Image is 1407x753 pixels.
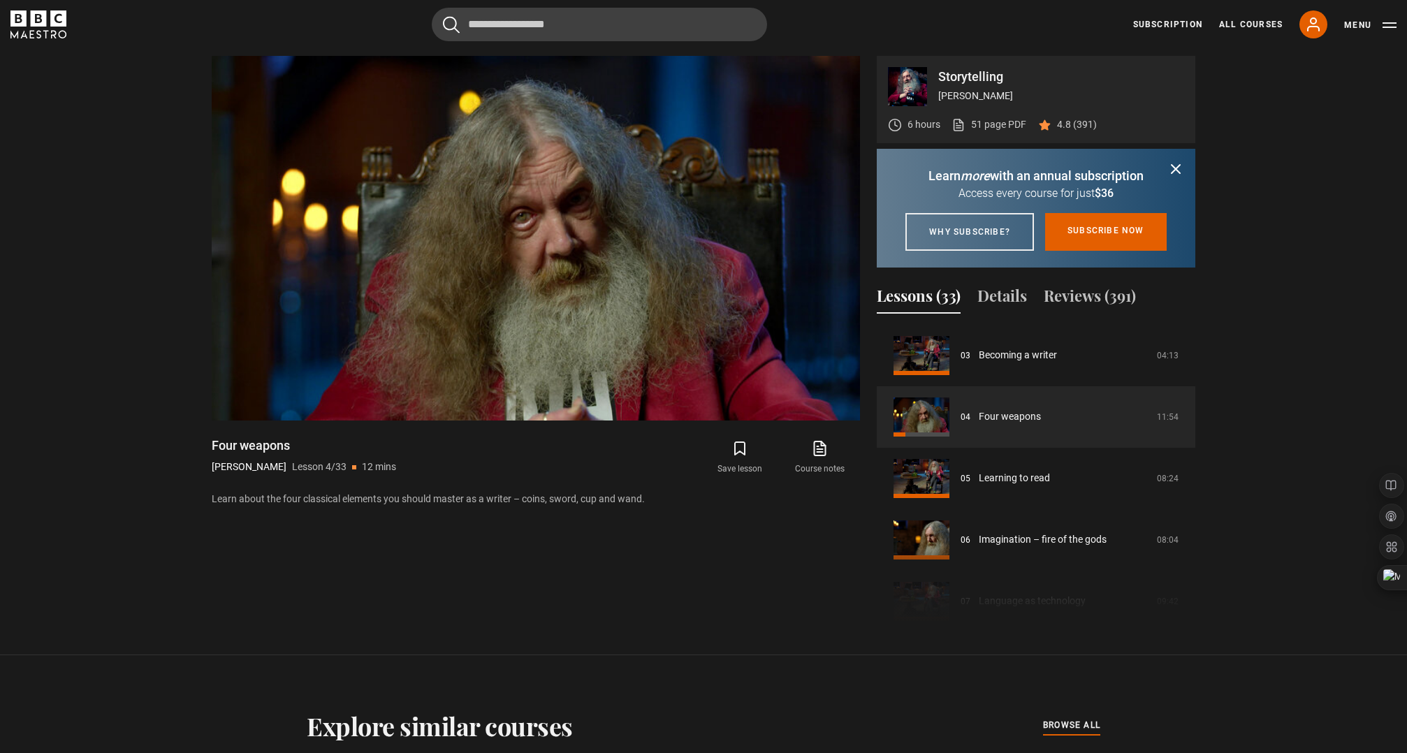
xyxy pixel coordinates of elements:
[938,71,1184,83] p: Storytelling
[307,711,573,740] h2: Explore similar courses
[10,10,66,38] svg: BBC Maestro
[977,284,1027,314] button: Details
[938,89,1184,103] p: [PERSON_NAME]
[212,56,860,421] video-js: Video Player
[961,168,990,183] i: more
[1219,18,1283,31] a: All Courses
[979,409,1041,424] a: Four weapons
[700,437,780,478] button: Save lesson
[1095,187,1114,200] span: $36
[212,437,396,454] h1: Four weapons
[979,532,1107,547] a: Imagination – fire of the gods
[1045,213,1167,251] a: Subscribe now
[1044,284,1136,314] button: Reviews (391)
[1043,718,1100,733] a: browse all
[905,213,1034,251] a: Why subscribe?
[1043,718,1100,732] span: browse all
[979,348,1057,363] a: Becoming a writer
[292,460,347,474] p: Lesson 4/33
[212,460,286,474] p: [PERSON_NAME]
[362,460,396,474] p: 12 mins
[432,8,767,41] input: Search
[212,492,860,506] p: Learn about the four classical elements you should master as a writer – coins, sword, cup and wand.
[894,166,1179,185] p: Learn with an annual subscription
[1057,117,1097,132] p: 4.8 (391)
[952,117,1026,132] a: 51 page PDF
[894,185,1179,202] p: Access every course for just
[1344,18,1397,32] button: Toggle navigation
[780,437,860,478] a: Course notes
[443,16,460,34] button: Submit the search query
[1133,18,1202,31] a: Subscription
[979,471,1050,485] a: Learning to read
[907,117,940,132] p: 6 hours
[877,284,961,314] button: Lessons (33)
